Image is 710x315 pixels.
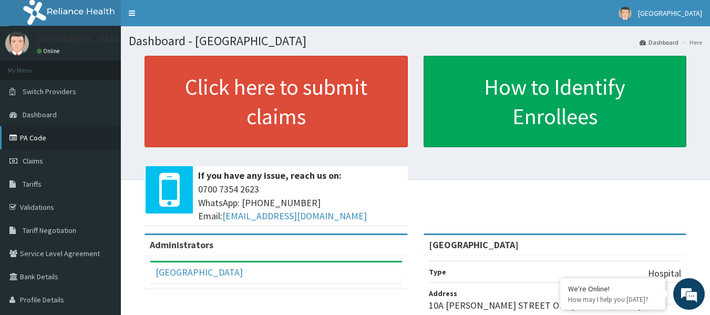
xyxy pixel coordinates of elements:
[680,38,702,47] li: Here
[638,8,702,18] span: [GEOGRAPHIC_DATA]
[222,210,367,222] a: [EMAIL_ADDRESS][DOMAIN_NAME]
[429,267,446,277] b: Type
[23,156,43,166] span: Claims
[172,5,198,31] div: Minimize live chat window
[37,47,62,55] a: Online
[429,239,519,251] strong: [GEOGRAPHIC_DATA]
[145,56,408,147] a: Click here to submit claims
[23,87,76,96] span: Switch Providers
[568,284,657,293] div: We're Online!
[429,289,457,298] b: Address
[568,295,657,304] p: How may I help you today?
[61,92,145,198] span: We're online!
[23,226,76,235] span: Tariff Negotiation
[619,7,632,20] img: User Image
[5,206,200,243] textarea: Type your message and hit 'Enter'
[150,239,213,251] b: Administrators
[5,32,29,55] img: User Image
[37,34,124,44] p: [GEOGRAPHIC_DATA]
[23,110,57,119] span: Dashboard
[23,179,42,189] span: Tariffs
[55,59,177,73] div: Chat with us now
[648,267,681,280] p: Hospital
[19,53,43,79] img: d_794563401_company_1708531726252_794563401
[129,34,702,48] h1: Dashboard - [GEOGRAPHIC_DATA]
[424,56,687,147] a: How to Identify Enrollees
[156,266,243,278] a: [GEOGRAPHIC_DATA]
[198,169,342,181] b: If you have any issue, reach us on:
[198,182,403,223] span: 0700 7354 2623 WhatsApp: [PHONE_NUMBER] Email:
[640,38,678,47] a: Dashboard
